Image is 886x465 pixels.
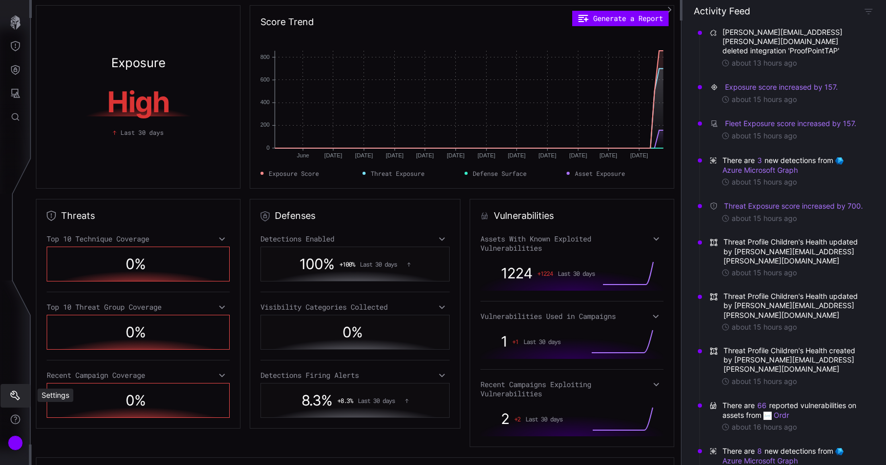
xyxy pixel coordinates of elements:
[47,234,230,244] div: Top 10 Technique Coverage
[722,155,863,175] span: There are new detections from
[558,270,595,277] span: Last 30 days
[480,380,663,398] div: Recent Campaigns Exploiting Vulnerabilities
[722,400,863,420] span: There are reported vulnerabilities on assets from
[324,152,342,158] text: [DATE]
[514,415,520,422] span: + 2
[260,16,314,28] h2: Score Trend
[732,422,797,432] time: about 16 hours ago
[339,260,355,268] span: + 100 %
[480,312,663,321] div: Vulnerabilities Used in Campaigns
[260,99,269,105] text: 400
[732,214,797,223] time: about 15 hours ago
[260,122,269,128] text: 200
[835,157,843,165] img: Microsoft Graph
[508,152,526,158] text: [DATE]
[360,260,397,268] span: Last 30 days
[260,54,269,60] text: 800
[275,210,315,222] h2: Defenses
[480,234,663,253] div: Assets With Known Exploited Vulnerabilities
[37,389,73,402] div: Settings
[723,346,863,374] span: Threat Profile Children's Health created by [PERSON_NAME][EMAIL_ADDRESS][PERSON_NAME][DOMAIN_NAME]
[523,338,560,345] span: Last 30 days
[723,292,863,320] span: Threat Profile Children's Health updated by [PERSON_NAME][EMAIL_ADDRESS][PERSON_NAME][DOMAIN_NAME]
[269,169,319,178] span: Exposure Score
[447,152,465,158] text: [DATE]
[47,371,230,380] div: Recent Campaign Coverage
[494,210,554,222] h2: Vulnerabilities
[724,118,857,129] button: Fleet Exposure score increased by 157.
[477,152,495,158] text: [DATE]
[343,324,363,341] span: 0 %
[501,265,532,282] span: 1224
[260,302,450,312] div: Visibility Categories Collected
[732,95,797,104] time: about 15 hours ago
[358,397,395,404] span: Last 30 days
[126,324,146,341] span: 0 %
[722,156,845,174] a: Azure Microsoft Graph
[757,446,762,456] button: 8
[526,415,562,422] span: Last 30 days
[723,237,863,266] span: Threat Profile Children's Health updated by [PERSON_NAME][EMAIL_ADDRESS][PERSON_NAME][DOMAIN_NAME]
[732,131,797,140] time: about 15 hours ago
[538,152,556,158] text: [DATE]
[371,169,425,178] span: Threat Exposure
[572,11,669,26] button: Generate a Report
[512,338,518,345] span: + 1
[732,377,797,386] time: about 15 hours ago
[297,152,309,158] text: June
[260,371,450,380] div: Detections Firing Alerts
[757,400,767,411] button: 66
[301,392,332,409] span: 8.3 %
[694,5,750,17] h4: Activity Feed
[260,234,450,244] div: Detections Enabled
[722,28,863,56] span: [PERSON_NAME][EMAIL_ADDRESS][PERSON_NAME][DOMAIN_NAME] deleted integration 'ProofPointTAP'
[47,302,230,312] div: Top 10 Threat Group Coverage
[120,128,164,137] span: Last 30 days
[260,76,269,83] text: 600
[416,152,434,158] text: [DATE]
[267,145,270,151] text: 0
[501,410,509,428] span: 2
[630,152,648,158] text: [DATE]
[723,201,863,211] button: Threat Exposure score increased by 700.
[835,448,843,456] img: Microsoft Graph
[355,152,373,158] text: [DATE]
[111,57,166,69] h2: Exposure
[732,177,797,187] time: about 15 hours ago
[299,255,334,273] span: 100 %
[126,255,146,273] span: 0 %
[501,333,507,350] span: 1
[732,322,797,332] time: about 15 hours ago
[126,392,146,409] span: 0 %
[473,169,527,178] span: Defense Surface
[575,169,625,178] span: Asset Exposure
[53,88,224,116] h1: High
[537,270,553,277] span: + 1224
[757,155,762,166] button: 3
[763,412,772,420] img: Ordr
[386,152,404,158] text: [DATE]
[599,152,617,158] text: [DATE]
[724,82,838,92] button: Exposure score increased by 157.
[732,58,797,68] time: about 13 hours ago
[732,268,797,277] time: about 15 hours ago
[569,152,587,158] text: [DATE]
[337,397,353,404] span: + 8.3 %
[61,210,95,222] h2: Threats
[763,411,789,419] a: Ordr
